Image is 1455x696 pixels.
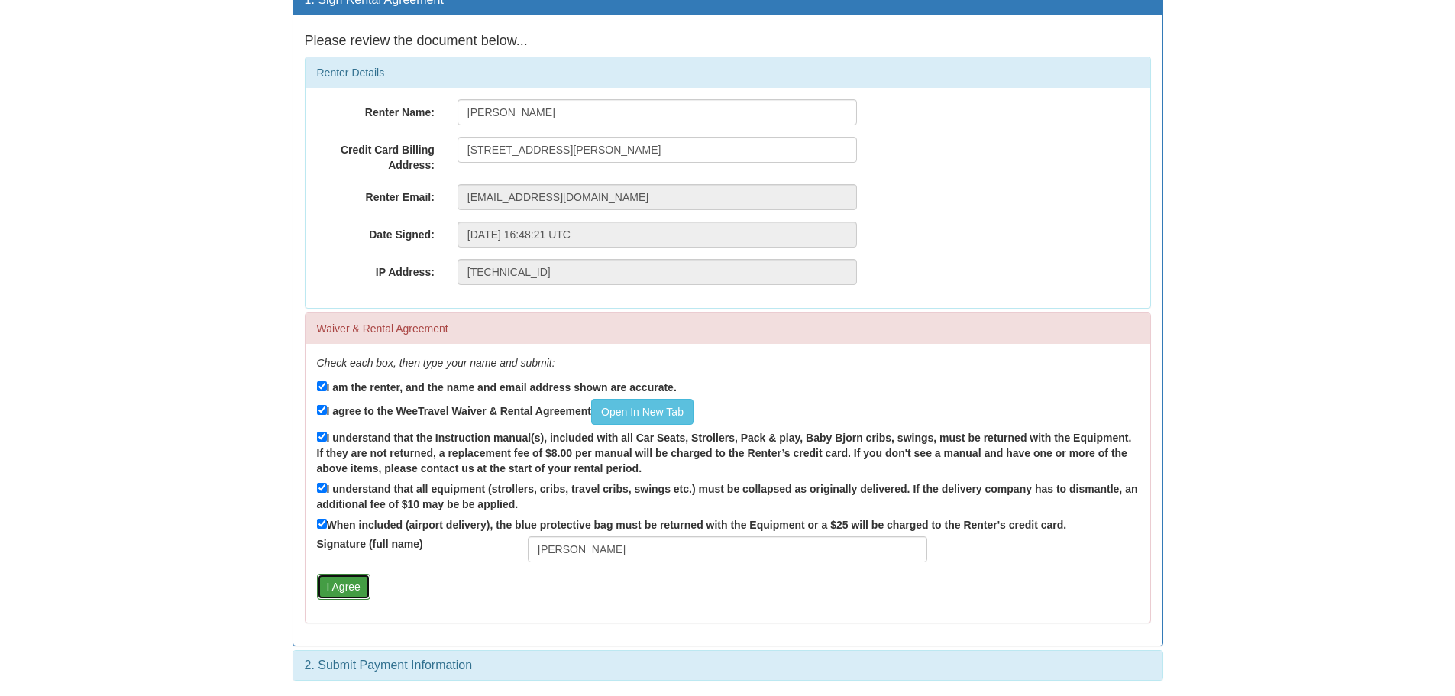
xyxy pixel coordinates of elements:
[317,405,327,415] input: I agree to the WeeTravel Waiver & Rental AgreementOpen In New Tab
[317,399,694,425] label: I agree to the WeeTravel Waiver & Rental Agreement
[306,57,1150,88] div: Renter Details
[317,516,1067,533] label: When included (airport delivery), the blue protective bag must be returned with the Equipment or ...
[305,34,1151,49] h4: Please review the document below...
[306,137,446,173] label: Credit Card Billing Address:
[317,432,327,442] input: I understand that the Instruction manual(s), included with all Car Seats, Strollers, Pack & play,...
[306,99,446,120] label: Renter Name:
[317,480,1139,512] label: I understand that all equipment (strollers, cribs, travel cribs, swings etc.) must be collapsed a...
[306,536,517,552] label: Signature (full name)
[317,429,1139,476] label: I understand that the Instruction manual(s), included with all Car Seats, Strollers, Pack & play,...
[591,399,694,425] a: Open In New Tab
[306,259,446,280] label: IP Address:
[306,313,1150,344] div: Waiver & Rental Agreement
[317,519,327,529] input: When included (airport delivery), the blue protective bag must be returned with the Equipment or ...
[306,184,446,205] label: Renter Email:
[305,659,1151,672] h3: 2. Submit Payment Information
[317,381,327,391] input: I am the renter, and the name and email address shown are accurate.
[306,222,446,242] label: Date Signed:
[528,536,927,562] input: Full Name
[317,357,555,369] em: Check each box, then type your name and submit:
[317,378,677,395] label: I am the renter, and the name and email address shown are accurate.
[317,483,327,493] input: I understand that all equipment (strollers, cribs, travel cribs, swings etc.) must be collapsed a...
[317,574,370,600] button: I Agree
